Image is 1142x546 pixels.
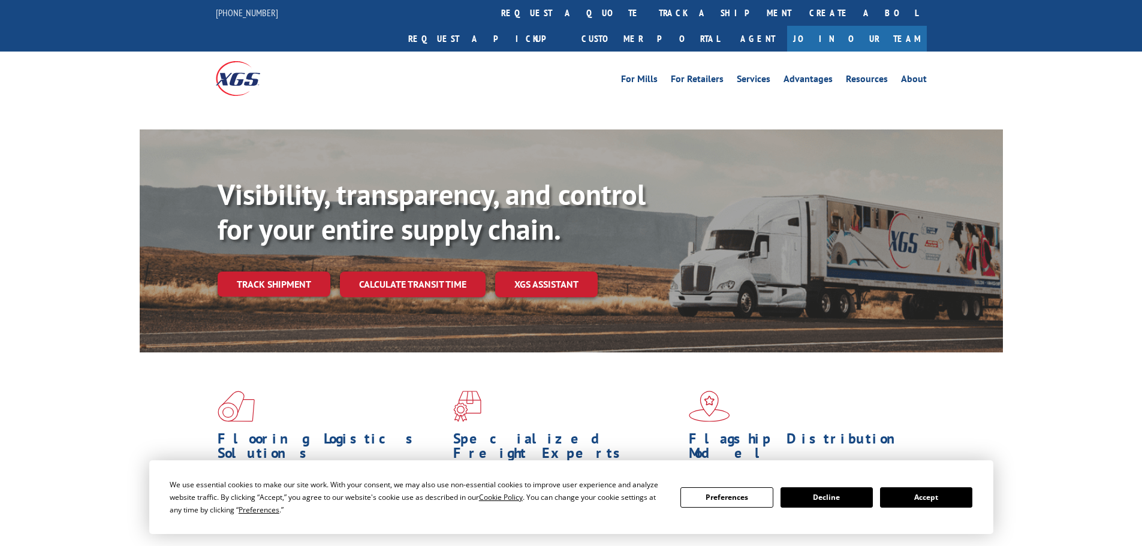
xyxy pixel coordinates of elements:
[495,272,598,297] a: XGS ASSISTANT
[170,478,666,516] div: We use essential cookies to make our site work. With your consent, we may also use non-essential ...
[453,432,680,466] h1: Specialized Freight Experts
[340,272,486,297] a: Calculate transit time
[689,432,915,466] h1: Flagship Distribution Model
[399,26,572,52] a: Request a pickup
[689,391,730,422] img: xgs-icon-flagship-distribution-model-red
[239,505,279,515] span: Preferences
[671,74,724,88] a: For Retailers
[149,460,993,534] div: Cookie Consent Prompt
[901,74,927,88] a: About
[880,487,972,508] button: Accept
[218,176,646,248] b: Visibility, transparency, and control for your entire supply chain.
[737,74,770,88] a: Services
[781,487,873,508] button: Decline
[787,26,927,52] a: Join Our Team
[216,7,278,19] a: [PHONE_NUMBER]
[728,26,787,52] a: Agent
[218,272,330,297] a: Track shipment
[218,391,255,422] img: xgs-icon-total-supply-chain-intelligence-red
[218,432,444,466] h1: Flooring Logistics Solutions
[846,74,888,88] a: Resources
[453,391,481,422] img: xgs-icon-focused-on-flooring-red
[621,74,658,88] a: For Mills
[479,492,523,502] span: Cookie Policy
[784,74,833,88] a: Advantages
[680,487,773,508] button: Preferences
[572,26,728,52] a: Customer Portal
